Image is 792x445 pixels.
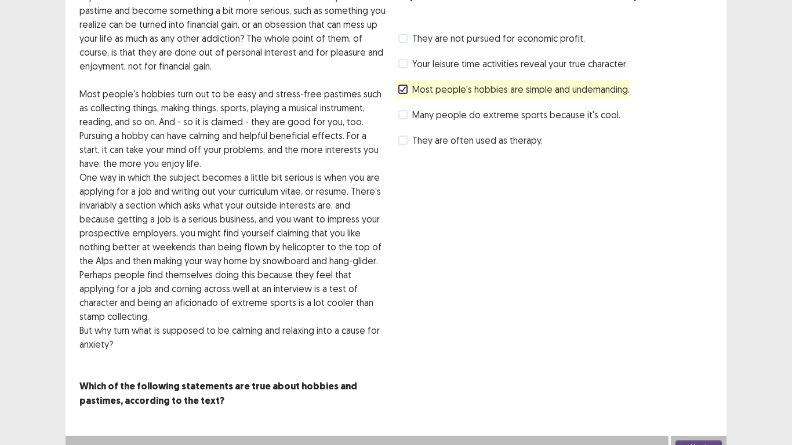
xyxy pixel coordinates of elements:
span: Most people's hobbies are simple and undemanding. [412,82,630,96]
p: Most people's hobbies turn out to be easy and stress-free pastimes such as collecting things, mak... [79,87,387,170]
span: Your leisure time activities reveal your true character. [412,57,628,71]
strong: Which of the following statements are true about hobbies and pastimes, according to the text? [79,380,357,407]
span: They are often used as therapy. [412,133,543,147]
p: One way in which the subject becomes a little bit serious is when you are applying for a job and ... [79,170,387,323]
span: They are not pursued for economic profit. [412,31,585,45]
span: Many people do extreme sports because it's cool. [412,108,620,122]
p: But why turn what is supposed to be calming and relaxing into a cause for anxiety? [79,323,387,351]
